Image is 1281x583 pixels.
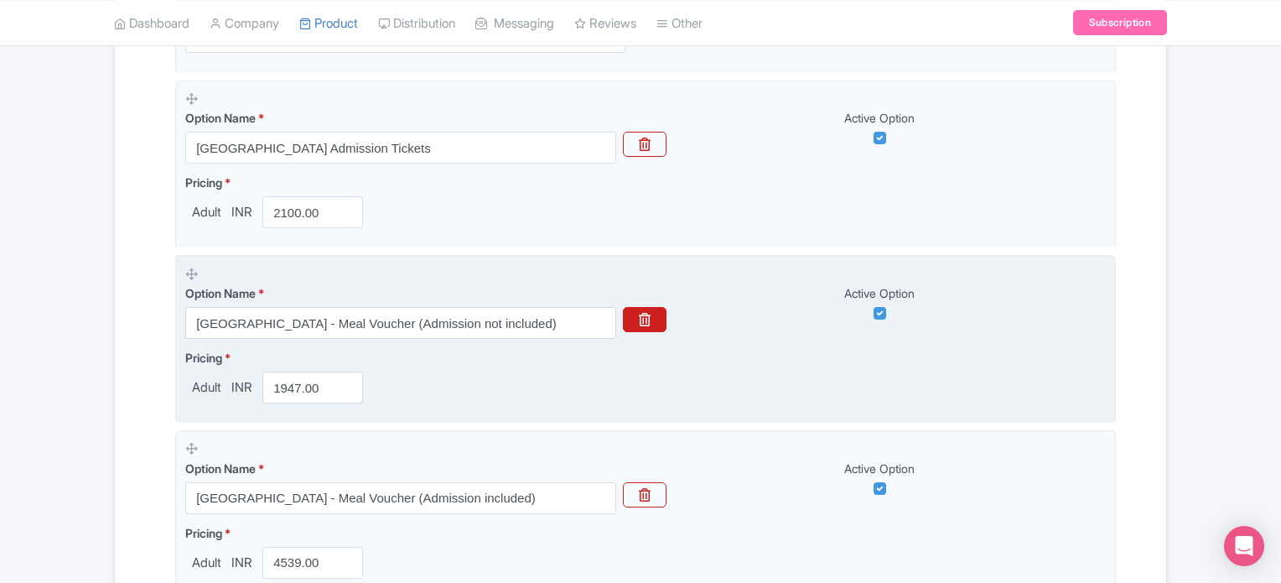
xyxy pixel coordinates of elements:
input: Option Name [185,307,616,339]
span: Option Name [185,461,256,476]
input: 0.00 [262,372,363,403]
span: Pricing [185,526,222,540]
span: INR [228,554,256,573]
span: Adult [185,378,228,398]
span: Active Option [844,111,915,125]
span: Adult [185,554,228,573]
span: Option Name [185,111,256,125]
div: Open Intercom Messenger [1224,526,1264,566]
span: Active Option [844,286,915,300]
input: Option Name [185,482,616,514]
span: Option Name [185,286,256,300]
span: INR [228,203,256,222]
input: 0.00 [262,196,363,228]
span: Pricing [185,175,222,190]
span: INR [228,378,256,398]
span: Active Option [844,461,915,476]
span: Pricing [185,351,222,365]
input: Option Name [185,132,616,164]
input: 0.00 [262,547,363,579]
a: Subscription [1073,10,1167,35]
span: Adult [185,203,228,222]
